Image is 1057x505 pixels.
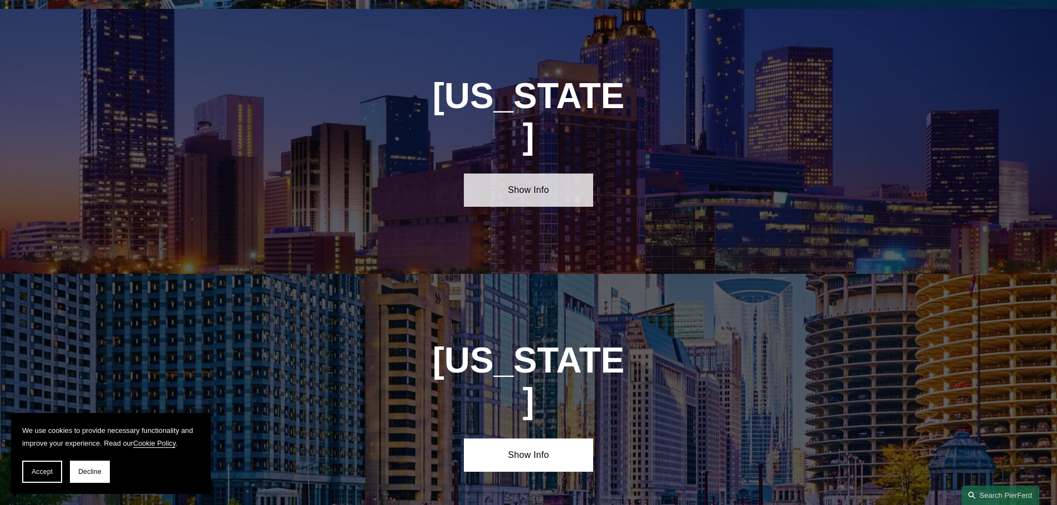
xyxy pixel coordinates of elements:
[70,461,110,483] button: Decline
[464,438,593,472] a: Show Info
[22,461,62,483] button: Accept
[133,439,176,447] a: Cookie Policy
[432,76,626,157] h1: [US_STATE]
[432,340,626,421] h1: [US_STATE]
[464,174,593,207] a: Show Info
[962,486,1039,505] a: Search this site
[78,468,102,476] span: Decline
[11,413,211,494] section: Cookie banner
[32,468,53,476] span: Accept
[22,424,200,450] p: We use cookies to provide necessary functionality and improve your experience. Read our .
